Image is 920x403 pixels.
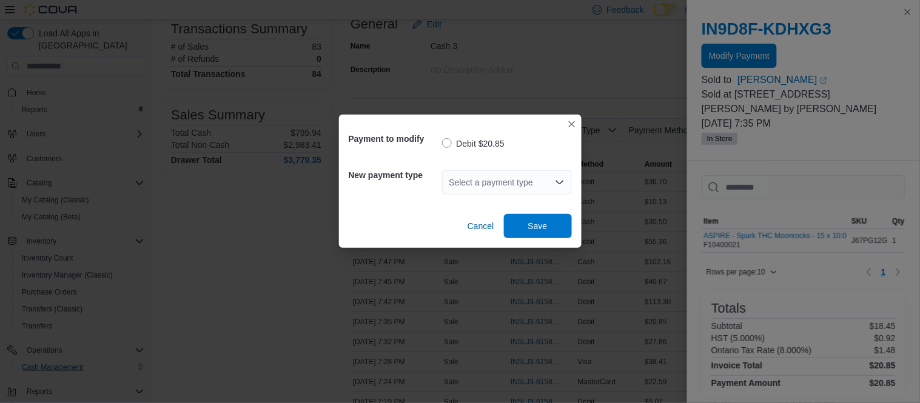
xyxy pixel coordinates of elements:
[555,178,565,187] button: Open list of options
[528,220,548,232] span: Save
[442,136,505,151] label: Debit $20.85
[349,127,440,151] h5: Payment to modify
[449,175,451,190] input: Accessible screen reader label
[565,117,579,132] button: Closes this modal window
[468,220,494,232] span: Cancel
[349,163,440,187] h5: New payment type
[504,214,572,238] button: Save
[463,214,499,238] button: Cancel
